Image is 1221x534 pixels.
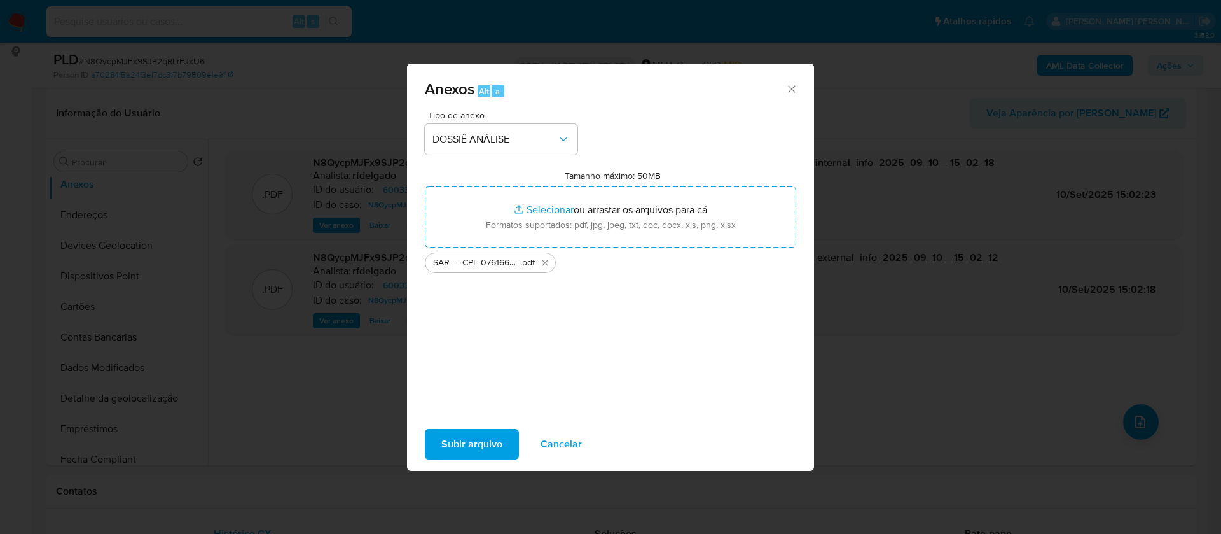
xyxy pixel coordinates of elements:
button: Fechar [785,83,797,94]
span: Subir arquivo [441,430,502,458]
span: Cancelar [541,430,582,458]
span: a [495,85,500,97]
button: Excluir SAR - - CPF 07616609333 - JUCELINO SANTOS CAVALCANTE.pdf [537,255,553,271]
span: .pdf [520,256,535,269]
span: Alt [479,85,489,97]
span: Tipo de anexo [428,111,581,120]
span: DOSSIÊ ANÁLISE [432,133,557,146]
button: Subir arquivo [425,429,519,460]
ul: Arquivos selecionados [425,248,796,273]
button: DOSSIÊ ANÁLISE [425,124,577,155]
label: Tamanho máximo: 50MB [565,170,661,181]
button: Cancelar [524,429,598,460]
span: SAR - - CPF 07616609333 - [PERSON_NAME] [433,256,520,269]
span: Anexos [425,78,474,100]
